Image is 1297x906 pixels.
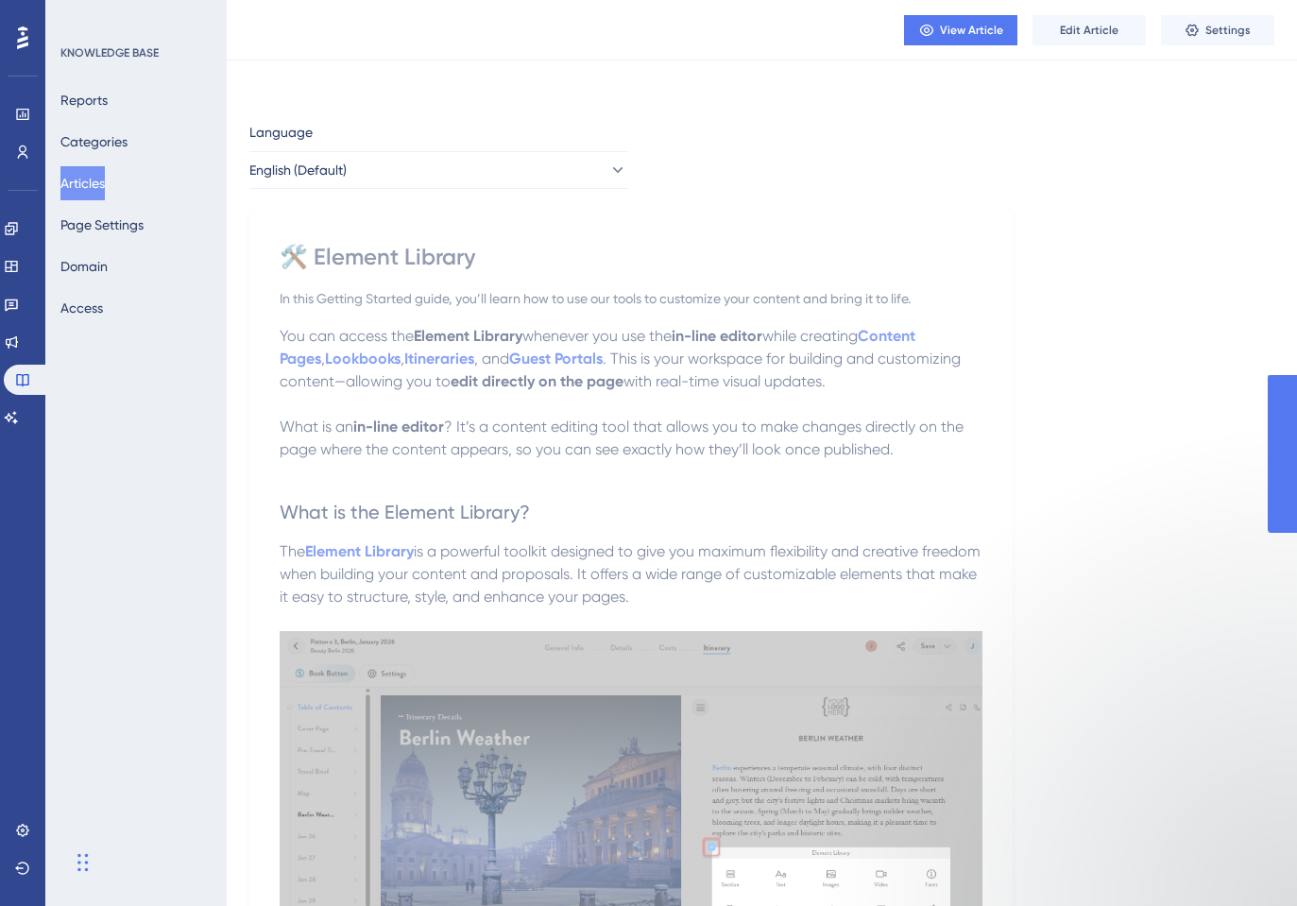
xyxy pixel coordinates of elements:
[280,287,982,310] div: In this Getting Started guide, you’ll learn how to use our tools to customize your content and br...
[623,372,826,390] span: with real-time visual updates.
[60,45,159,60] div: KNOWLEDGE BASE
[401,350,404,368] span: ,
[321,350,325,368] span: ,
[60,83,108,117] button: Reports
[249,151,627,189] button: English (Default)
[522,327,672,345] span: whenever you use the
[881,764,1259,897] iframe: Intercom notifications message
[414,327,522,345] strong: Element Library
[60,125,128,159] button: Categories
[280,418,353,436] span: What is an
[404,350,474,368] a: Itineraries
[1161,15,1274,45] button: Settings
[77,834,89,891] div: Drag
[249,159,347,181] span: English (Default)
[1032,15,1146,45] button: Edit Article
[280,242,982,272] div: 🛠️ Element Library
[280,327,414,345] span: You can access the
[474,350,509,368] span: , and
[451,372,623,390] strong: edit directly on the page
[940,23,1003,38] span: View Article
[280,350,964,390] span: . This is your workspace for building and customizing content—allowing you to
[1060,23,1118,38] span: Edit Article
[280,542,984,606] span: is a powerful toolkit designed to give you maximum flexibility and creative freedom when building...
[249,121,313,144] span: Language
[60,166,105,200] button: Articles
[60,208,144,242] button: Page Settings
[60,291,103,325] button: Access
[325,350,401,368] a: Lookbooks
[509,350,603,368] a: Guest Portals
[280,501,530,523] span: What is the Element Library?
[60,249,108,283] button: Domain
[305,542,414,560] a: Element Library
[353,418,444,436] strong: in-line editor
[280,542,305,560] span: The
[904,15,1017,45] button: View Article
[672,327,762,345] strong: in-line editor
[762,327,858,345] span: while creating
[1205,23,1251,38] span: Settings
[1218,831,1274,888] iframe: UserGuiding AI Assistant Launcher
[280,418,967,458] span: ? It’s a content editing tool that allows you to make changes directly on the page where the cont...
